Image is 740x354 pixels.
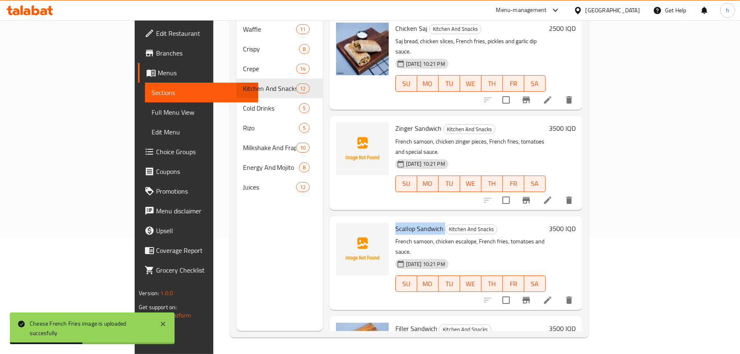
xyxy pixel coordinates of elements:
[139,310,191,321] a: Support.OpsPlatform
[420,78,435,90] span: MO
[446,224,497,234] span: Kitchen And Snacks
[243,103,299,113] span: Cold Drinks
[138,63,258,83] a: Menus
[156,28,252,38] span: Edit Restaurant
[236,138,323,157] div: Milkshake And Frappe10
[395,322,437,335] span: Filler Sandwich
[506,78,521,90] span: FR
[528,78,542,90] span: SA
[138,181,258,201] a: Promotions
[442,78,457,90] span: TU
[403,60,448,68] span: [DATE] 10:21 PM
[586,6,640,15] div: [GEOGRAPHIC_DATA]
[299,45,309,53] span: 8
[524,75,546,92] button: SA
[138,23,258,43] a: Edit Restaurant
[543,295,553,305] a: Edit menu item
[516,90,536,110] button: Branch-specific-item
[236,19,323,39] div: Waffle11
[549,223,576,234] h6: 3500 IQD
[296,183,309,191] span: 12
[243,123,299,133] span: Rizo
[485,278,500,290] span: TH
[444,125,495,134] span: Kitchen And Snacks
[506,178,521,190] span: FR
[138,142,258,162] a: Choice Groups
[138,162,258,181] a: Coupons
[559,190,579,210] button: delete
[403,160,448,168] span: [DATE] 10:21 PM
[138,43,258,63] a: Branches
[156,206,252,216] span: Menu disclaimer
[160,288,173,298] span: 1.0.0
[506,278,521,290] span: FR
[420,278,435,290] span: MO
[299,44,309,54] div: items
[460,75,481,92] button: WE
[528,278,542,290] span: SA
[559,290,579,310] button: delete
[463,178,478,190] span: WE
[138,241,258,260] a: Coverage Report
[296,64,309,74] div: items
[417,75,439,92] button: MO
[236,98,323,118] div: Cold Drinks5
[524,275,546,292] button: SA
[481,176,503,192] button: TH
[296,182,309,192] div: items
[395,275,417,292] button: SU
[497,292,515,309] span: Select to update
[485,78,500,90] span: TH
[395,122,441,134] span: Zinger Sandwich
[395,236,546,257] p: French samoon, chicken escalope, French fries, tomatoes and sauce.
[543,95,553,105] a: Edit menu item
[559,90,579,110] button: delete
[496,5,547,15] div: Menu-management
[296,24,309,34] div: items
[299,104,309,112] span: 5
[296,25,309,33] span: 11
[243,64,296,74] span: Crepe
[417,275,439,292] button: MO
[158,68,252,78] span: Menus
[395,36,546,57] p: Saj bread, chicken slices, French fries, pickles and garlic dip sauce.
[463,78,478,90] span: WE
[399,178,414,190] span: SU
[138,201,258,221] a: Menu disclaimer
[236,118,323,138] div: Rizo5
[497,192,515,209] span: Select to update
[399,78,414,90] span: SU
[296,143,309,153] div: items
[236,79,323,98] div: Kitchen And Snacks12
[549,323,576,334] h6: 3500 IQD
[138,221,258,241] a: Upsell
[145,122,258,142] a: Edit Menu
[516,290,536,310] button: Branch-specific-item
[403,260,448,268] span: [DATE] 10:21 PM
[503,176,524,192] button: FR
[399,278,414,290] span: SU
[152,127,252,137] span: Edit Menu
[503,75,524,92] button: FR
[145,83,258,102] a: Sections
[442,278,457,290] span: TU
[243,83,296,93] div: Kitchen And Snacks
[549,23,576,34] h6: 2500 IQD
[138,260,258,280] a: Grocery Checklist
[156,186,252,196] span: Promotions
[395,176,417,192] button: SU
[156,167,252,176] span: Coupons
[395,137,546,157] p: French samoon, chicken zinger pieces, French fries, tomatoes and special sauce.
[299,164,309,171] span: 8
[336,223,389,275] img: Scallop Sandwich
[296,85,309,93] span: 12
[30,319,152,338] div: Cheese French Fries image is uploaded succesfully
[420,178,435,190] span: MO
[439,325,491,334] span: Kitchen And Snacks
[139,302,177,312] span: Get support on:
[243,44,299,54] span: Crispy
